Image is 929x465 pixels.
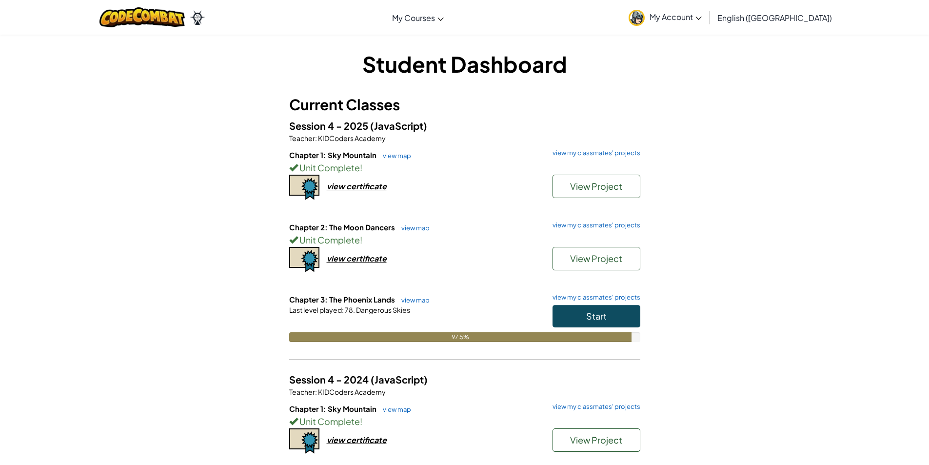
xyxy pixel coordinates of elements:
span: View Project [570,434,622,445]
a: view certificate [289,435,387,445]
button: View Project [553,247,640,270]
span: Unit Complete [298,416,360,427]
span: (JavaScript) [370,120,427,132]
a: view my classmates' projects [548,404,640,410]
span: View Project [570,181,622,192]
span: Session 4 - 2024 [289,373,371,385]
div: 97.5% [289,332,632,342]
button: Start [553,305,640,327]
span: Chapter 1: Sky Mountain [289,404,378,413]
span: KIDCoders Academy [317,134,386,142]
span: : [315,134,317,142]
a: My Account [624,2,707,33]
span: : [342,305,344,314]
span: Teacher [289,134,315,142]
a: view map [378,152,411,160]
img: certificate-icon.png [289,247,319,272]
span: ! [360,162,362,173]
span: Chapter 3: The Phoenix Lands [289,295,396,304]
span: ! [360,416,362,427]
a: view map [396,224,430,232]
span: KIDCoders Academy [317,387,386,396]
span: English ([GEOGRAPHIC_DATA]) [717,13,832,23]
a: view certificate [289,181,387,191]
span: Chapter 1: Sky Mountain [289,150,378,160]
span: View Project [570,253,622,264]
span: Unit Complete [298,234,360,245]
a: view map [378,405,411,413]
h3: Current Classes [289,94,640,116]
span: 78. [344,305,355,314]
span: Dangerous Skies [355,305,410,314]
img: certificate-icon.png [289,175,319,200]
a: view my classmates' projects [548,222,640,228]
div: view certificate [327,253,387,263]
span: Session 4 - 2025 [289,120,370,132]
a: view my classmates' projects [548,150,640,156]
span: : [315,387,317,396]
img: Ozaria [190,10,205,25]
div: view certificate [327,435,387,445]
button: View Project [553,175,640,198]
a: view map [396,296,430,304]
a: My Courses [387,4,449,31]
a: view my classmates' projects [548,294,640,301]
span: Start [586,310,607,322]
h1: Student Dashboard [289,49,640,79]
span: My Account [650,12,702,22]
img: CodeCombat logo [99,7,185,27]
span: ! [360,234,362,245]
a: English ([GEOGRAPHIC_DATA]) [712,4,837,31]
img: certificate-icon.png [289,428,319,454]
button: View Project [553,428,640,452]
span: Last level played [289,305,342,314]
span: (JavaScript) [371,373,428,385]
span: Teacher [289,387,315,396]
a: view certificate [289,253,387,263]
span: Unit Complete [298,162,360,173]
img: avatar [629,10,645,26]
span: My Courses [392,13,435,23]
div: view certificate [327,181,387,191]
span: Chapter 2: The Moon Dancers [289,222,396,232]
